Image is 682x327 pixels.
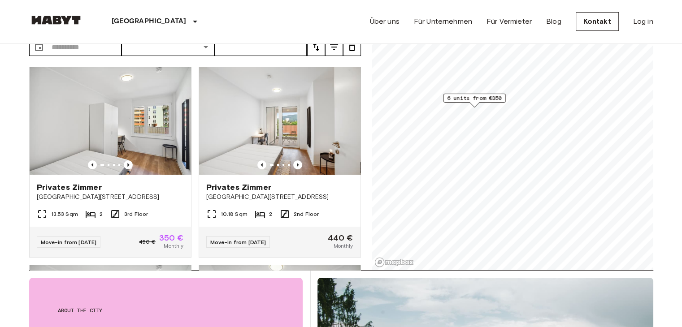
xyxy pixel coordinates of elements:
span: Monthly [164,242,183,250]
span: 6 units from €350 [447,94,502,102]
button: Previous image [88,160,97,169]
span: 2 [100,210,103,218]
button: Previous image [293,160,302,169]
span: 10.18 Sqm [221,210,248,218]
img: Marketing picture of unit AT-21-001-065-01 [30,67,191,175]
span: Move-in from [DATE] [41,239,97,245]
span: [GEOGRAPHIC_DATA][STREET_ADDRESS] [206,193,353,202]
button: Previous image [124,160,133,169]
span: 440 € [328,234,353,242]
span: 350 € [159,234,184,242]
span: 3rd Floor [124,210,148,218]
p: [GEOGRAPHIC_DATA] [112,16,187,27]
span: 13.53 Sqm [51,210,78,218]
button: Choose date [30,38,48,56]
span: Privates Zimmer [37,182,102,193]
a: Für Unternehmen [414,16,472,27]
span: [GEOGRAPHIC_DATA][STREET_ADDRESS] [37,193,184,202]
span: Monthly [333,242,353,250]
span: Privates Zimmer [206,182,271,193]
a: Marketing picture of unit AT-21-001-065-01Previous imagePrevious imagePrivates Zimmer[GEOGRAPHIC_... [29,67,191,258]
div: Map marker [443,94,506,108]
button: tune [307,38,325,56]
span: 2nd Floor [294,210,319,218]
a: Log in [633,16,653,27]
a: Kontakt [576,12,619,31]
img: Habyt [29,16,83,25]
button: Previous image [257,160,266,169]
span: 450 € [139,238,156,246]
img: Marketing picture of unit AT-21-001-023-01 [199,67,361,175]
a: Für Vermieter [487,16,532,27]
a: Marketing picture of unit AT-21-001-023-01Previous imagePrevious imagePrivates Zimmer[GEOGRAPHIC_... [199,67,361,258]
span: Move-in from [DATE] [210,239,266,245]
button: tune [325,38,343,56]
a: Mapbox logo [374,257,414,267]
a: Über uns [370,16,400,27]
button: tune [343,38,361,56]
span: About the city [58,306,274,314]
a: Blog [546,16,561,27]
span: 2 [269,210,272,218]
